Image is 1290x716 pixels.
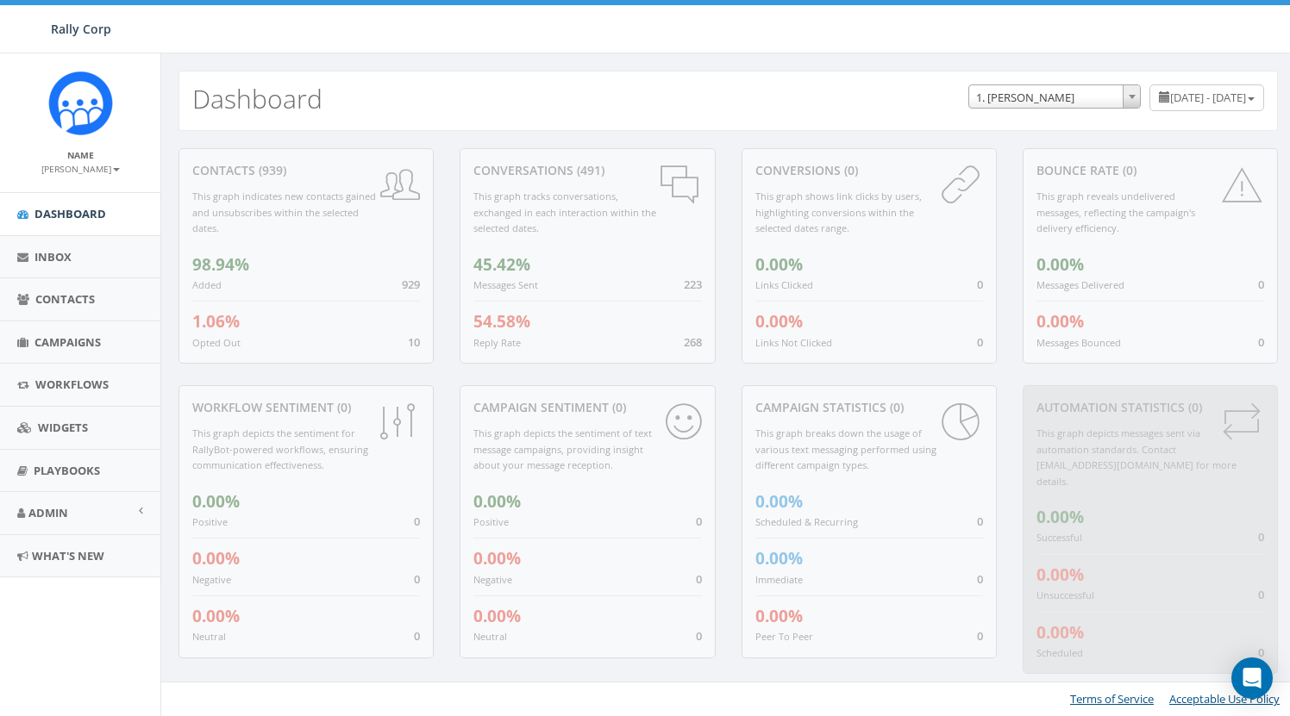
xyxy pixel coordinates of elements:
span: What's New [32,548,104,563]
span: 0 [1258,277,1264,292]
small: Neutral [473,630,507,643]
a: [PERSON_NAME] [41,160,120,176]
span: Workflows [35,377,109,392]
span: 0.00% [192,490,240,513]
div: conversions [755,162,983,179]
h2: Dashboard [192,84,322,113]
span: 0.00% [755,253,803,276]
span: 0 [696,514,702,529]
span: 0.00% [755,605,803,627]
span: 0 [977,628,983,644]
span: Admin [28,505,68,520]
span: Contacts [35,291,95,307]
span: 54.58% [473,310,530,333]
span: 0 [414,514,420,529]
span: (939) [255,162,286,178]
span: (0) [886,399,904,415]
div: contacts [192,162,420,179]
span: 0.00% [192,547,240,570]
small: Messages Sent [473,278,538,291]
span: 0 [1258,644,1264,660]
small: Positive [473,515,509,528]
span: 0.00% [473,547,521,570]
small: This graph indicates new contacts gained and unsubscribes within the selected dates. [192,190,376,234]
div: Bounce Rate [1036,162,1264,179]
small: Scheduled & Recurring [755,515,858,528]
div: conversations [473,162,701,179]
span: 0 [1258,334,1264,350]
span: 0.00% [192,605,240,627]
span: 268 [684,334,702,350]
span: 929 [402,277,420,292]
span: 0.00% [473,490,521,513]
span: 0 [696,571,702,587]
small: This graph depicts the sentiment of text message campaigns, providing insight about your message ... [473,426,652,471]
span: 0 [1258,529,1264,545]
span: 0.00% [1036,310,1084,333]
small: Successful [1036,531,1082,544]
span: 0.00% [755,490,803,513]
span: 0.00% [1036,506,1084,528]
small: Messages Bounced [1036,336,1121,349]
small: This graph depicts messages sent via automation standards. Contact [EMAIL_ADDRESS][DOMAIN_NAME] f... [1036,426,1237,488]
span: 0 [1258,587,1264,602]
span: [DATE] - [DATE] [1170,90,1246,105]
small: Peer To Peer [755,630,813,643]
small: Negative [473,573,512,586]
small: Immediate [755,573,803,586]
span: 1. James Martin [968,84,1141,109]
span: (0) [609,399,626,415]
span: Rally Corp [51,21,111,37]
span: (0) [1185,399,1202,415]
small: [PERSON_NAME] [41,163,120,175]
span: 0.00% [1036,621,1084,644]
small: This graph tracks conversations, exchanged in each interaction within the selected dates. [473,190,656,234]
span: Dashboard [34,206,106,221]
small: Messages Delivered [1036,278,1124,291]
span: 10 [408,334,420,350]
span: 1.06% [192,310,240,333]
small: Positive [192,515,228,528]
span: 0 [414,571,420,587]
small: This graph reveals undelivered messages, reflecting the campaign's delivery efficiency. [1036,190,1195,234]
span: 0 [977,514,983,529]
span: 0 [977,277,983,292]
small: Unsuccessful [1036,588,1094,601]
small: Neutral [192,630,226,643]
span: (491) [573,162,604,178]
div: Automation Statistics [1036,399,1264,416]
small: This graph breaks down the usage of various text messaging performed using different campaign types. [755,426,936,471]
span: (0) [1119,162,1137,178]
span: 0.00% [1036,253,1084,276]
span: 0 [414,628,420,644]
span: Inbox [34,249,72,265]
div: Campaign Statistics [755,399,983,416]
span: 98.94% [192,253,249,276]
span: 0.00% [1036,563,1084,586]
div: Open Intercom Messenger [1231,657,1273,699]
small: Name [67,149,94,161]
span: 0 [977,571,983,587]
span: 0 [696,628,702,644]
span: 0.00% [755,547,803,570]
span: 1. James Martin [969,85,1140,109]
span: 0.00% [755,310,803,333]
span: (0) [841,162,858,178]
small: This graph shows link clicks by users, highlighting conversions within the selected dates range. [755,190,922,234]
small: Negative [192,573,231,586]
small: Links Clicked [755,278,813,291]
span: Playbooks [34,463,100,478]
small: Opted Out [192,336,241,349]
div: Campaign Sentiment [473,399,701,416]
span: Widgets [38,420,88,435]
small: Added [192,278,222,291]
small: Reply Rate [473,336,521,349]
span: 0.00% [473,605,521,627]
span: Campaigns [34,334,101,350]
a: Terms of Service [1070,691,1154,707]
div: Workflow Sentiment [192,399,420,416]
span: (0) [334,399,351,415]
small: Scheduled [1036,646,1083,659]
span: 0 [977,334,983,350]
span: 45.42% [473,253,530,276]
